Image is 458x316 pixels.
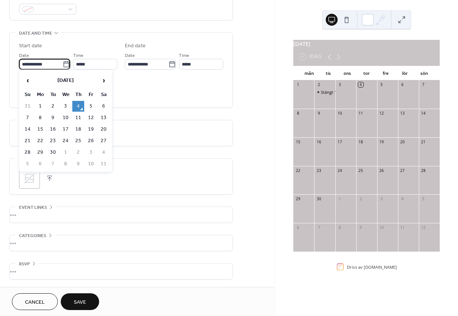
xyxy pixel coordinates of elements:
td: 1 [60,147,72,158]
div: Stängt 16.00-19.00 [314,89,335,95]
div: [DATE] [293,40,440,48]
span: Date [125,52,135,60]
div: 21 [421,139,426,144]
th: Th [72,89,84,100]
div: 25 [358,168,363,173]
th: [DATE] [34,73,97,89]
div: 4 [358,82,363,87]
td: 27 [98,135,110,146]
div: 15 [296,139,301,144]
div: 28 [421,168,426,173]
td: 23 [47,135,59,146]
td: 2 [72,147,84,158]
td: 8 [34,112,46,123]
div: sön [414,66,434,80]
td: 4 [72,101,84,112]
div: 11 [358,111,363,116]
div: 29 [296,197,301,202]
button: Cancel [12,293,58,310]
td: 10 [85,159,97,169]
th: Su [22,89,34,100]
td: 24 [60,135,72,146]
span: Cancel [25,299,45,306]
div: 20 [400,139,405,144]
td: 31 [22,101,34,112]
div: 2 [358,197,363,202]
td: 11 [98,159,110,169]
div: 13 [400,111,405,116]
td: 11 [72,112,84,123]
div: 22 [296,168,301,173]
div: 2 [316,82,322,87]
span: Time [73,52,83,60]
td: 5 [22,159,34,169]
div: 9 [316,111,322,116]
div: 27 [400,168,405,173]
div: 26 [379,168,384,173]
div: 14 [421,111,426,116]
td: 12 [85,112,97,123]
div: 1 [337,197,342,202]
div: 7 [316,225,322,230]
div: 11 [400,225,405,230]
td: 2 [47,101,59,112]
div: ••• [10,235,233,251]
div: ons [338,66,357,80]
div: 16 [316,139,322,144]
td: 30 [47,147,59,158]
td: 15 [34,124,46,135]
td: 16 [47,124,59,135]
td: 1 [34,101,46,112]
div: 7 [421,82,426,87]
td: 29 [34,147,46,158]
td: 6 [34,159,46,169]
div: 18 [358,139,363,144]
div: 10 [337,111,342,116]
div: 30 [316,197,322,202]
td: 3 [60,101,72,112]
div: 12 [379,111,384,116]
td: 6 [98,101,110,112]
td: 7 [22,112,34,123]
div: ••• [10,264,233,279]
div: 8 [337,225,342,230]
div: 23 [316,168,322,173]
div: 6 [400,82,405,87]
td: 13 [98,112,110,123]
td: 20 [98,124,110,135]
div: 9 [358,225,363,230]
td: 14 [22,124,34,135]
div: 12 [421,225,426,230]
div: Start date [19,42,42,50]
th: Mo [34,89,46,100]
div: fre [376,66,395,80]
span: Date [19,52,29,60]
td: 26 [85,135,97,146]
div: End date [125,42,146,50]
div: tor [357,66,376,80]
span: ‹ [22,73,33,88]
th: Fr [85,89,97,100]
td: 9 [72,159,84,169]
span: Categories [19,232,46,240]
span: Date and time [19,29,52,37]
td: 21 [22,135,34,146]
th: Sa [98,89,110,100]
div: 4 [400,197,405,202]
div: 10 [379,225,384,230]
div: tis [319,66,338,80]
th: We [60,89,72,100]
div: 19 [379,139,384,144]
div: ••• [10,207,233,223]
div: 5 [421,197,426,202]
span: › [98,73,109,88]
td: 3 [85,147,97,158]
div: mån [299,66,319,80]
td: 7 [47,159,59,169]
div: 5 [379,82,384,87]
div: 8 [296,111,301,116]
div: 3 [337,82,342,87]
td: 22 [34,135,46,146]
td: 18 [72,124,84,135]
